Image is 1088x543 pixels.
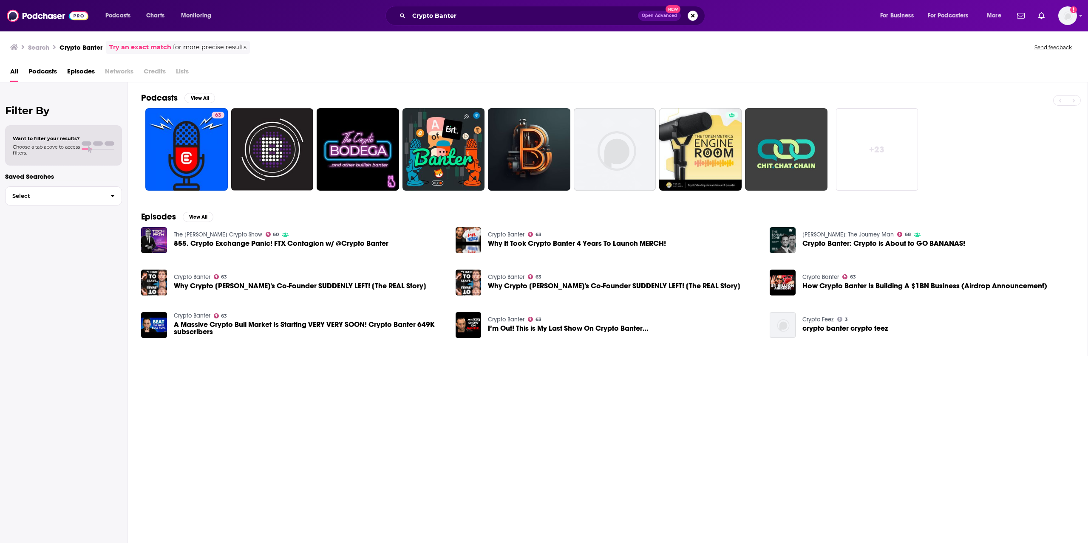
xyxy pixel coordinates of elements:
a: How Crypto Banter Is Building A $1BN Business (Airdrop Announcement) [770,270,796,295]
a: Show notifications dropdown [1014,8,1028,23]
a: +23 [836,108,918,191]
a: 60 [266,232,279,237]
span: Networks [105,65,133,82]
a: How Crypto Banter Is Building A $1BN Business (Airdrop Announcement) [802,282,1047,290]
a: EpisodesView All [141,211,213,222]
span: Charts [146,10,164,22]
a: Raoul Pal: The Journey Man [802,231,894,238]
a: Why Crypto Banter's Co-Founder SUDDENLY LEFT! [The REAL Story] [488,282,740,290]
p: Saved Searches [5,172,122,180]
a: Why Crypto Banter's Co-Founder SUDDENLY LEFT! [The REAL Story] [456,270,482,295]
a: I’m Out! This is My Last Show On Crypto Banter… [488,325,649,332]
a: 63 [212,112,224,118]
h2: Podcasts [141,93,178,103]
a: The Paul Barron Crypto Show [174,231,262,238]
a: Why Crypto Banter's Co-Founder SUDDENLY LEFT! [The REAL Story] [174,282,426,290]
span: Credits [144,65,166,82]
a: 3 [837,317,848,322]
img: Why It Took Crypto Banter 4 Years To Launch MERCH! [456,227,482,253]
span: Why Crypto [PERSON_NAME]'s Co-Founder SUDDENLY LEFT! [The REAL Story] [174,282,426,290]
input: Search podcasts, credits, & more... [409,9,638,23]
a: Crypto Feez [802,316,834,323]
button: Select [5,186,122,205]
img: Why Crypto Banter's Co-Founder SUDDENLY LEFT! [The REAL Story] [141,270,167,295]
span: 63 [215,111,221,120]
a: 63 [842,274,856,279]
h2: Filter By [5,104,122,117]
span: 63 [221,314,227,318]
div: Search podcasts, credits, & more... [394,6,713,25]
button: Show profile menu [1058,6,1077,25]
img: A Massive Crypto Bull Market Is Starting VERY VERY SOON! Crypto Banter 649K subscribers [141,312,167,338]
a: Crypto Banter [488,231,524,238]
a: Charts [141,9,170,23]
a: 68 [897,232,911,237]
img: User Profile [1058,6,1077,25]
span: Select [6,193,104,199]
svg: Add a profile image [1070,6,1077,13]
h3: Search [28,43,49,51]
a: Crypto Banter [174,273,210,281]
span: for more precise results [173,42,246,52]
button: Open AdvancedNew [638,11,681,21]
a: Crypto Banter [802,273,839,281]
button: View All [183,212,213,222]
span: For Business [880,10,914,22]
a: 63 [145,108,228,191]
span: 855. Crypto Exchange Panic! FTX Contagion w/ @Crypto Banter [174,240,388,247]
a: Try an exact match [109,42,171,52]
span: 63 [535,318,541,321]
span: Want to filter your results? [13,135,80,141]
span: Choose a tab above to access filters. [13,144,80,156]
span: 68 [905,233,911,236]
img: 855. Crypto Exchange Panic! FTX Contagion w/ @Crypto Banter [141,227,167,253]
span: Lists [176,65,189,82]
a: Show notifications dropdown [1035,8,1048,23]
button: open menu [175,9,222,23]
span: Why Crypto [PERSON_NAME]'s Co-Founder SUDDENLY LEFT! [The REAL Story] [488,282,740,290]
span: Podcasts [105,10,130,22]
img: I’m Out! This is My Last Show On Crypto Banter… [456,312,482,338]
span: 63 [535,275,541,279]
a: All [10,65,18,82]
button: Send feedback [1032,44,1074,51]
span: 60 [273,233,279,236]
a: Crypto Banter: Crypto is About to GO BANANAS! [802,240,965,247]
button: open menu [922,9,981,23]
a: crypto banter crypto feez [802,325,888,332]
button: open menu [874,9,924,23]
span: Why It Took Crypto Banter 4 Years To Launch MERCH! [488,240,666,247]
a: 63 [528,274,541,279]
a: Crypto Banter [488,316,524,323]
a: A Massive Crypto Bull Market Is Starting VERY VERY SOON! Crypto Banter 649K subscribers [174,321,445,335]
span: 63 [221,275,227,279]
img: Podchaser - Follow, Share and Rate Podcasts [7,8,88,24]
a: 63 [528,317,541,322]
a: Episodes [67,65,95,82]
a: Crypto Banter [488,273,524,281]
button: View All [184,93,215,103]
a: Podcasts [28,65,57,82]
img: crypto banter crypto feez [770,312,796,338]
button: open menu [981,9,1012,23]
span: 3 [845,318,848,321]
img: Crypto Banter: Crypto is About to GO BANANAS! [770,227,796,253]
a: 63 [214,313,227,318]
h2: Episodes [141,211,176,222]
span: Logged in as bjonesvested [1058,6,1077,25]
a: PodcastsView All [141,93,215,103]
a: 63 [528,232,541,237]
span: More [987,10,1001,22]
